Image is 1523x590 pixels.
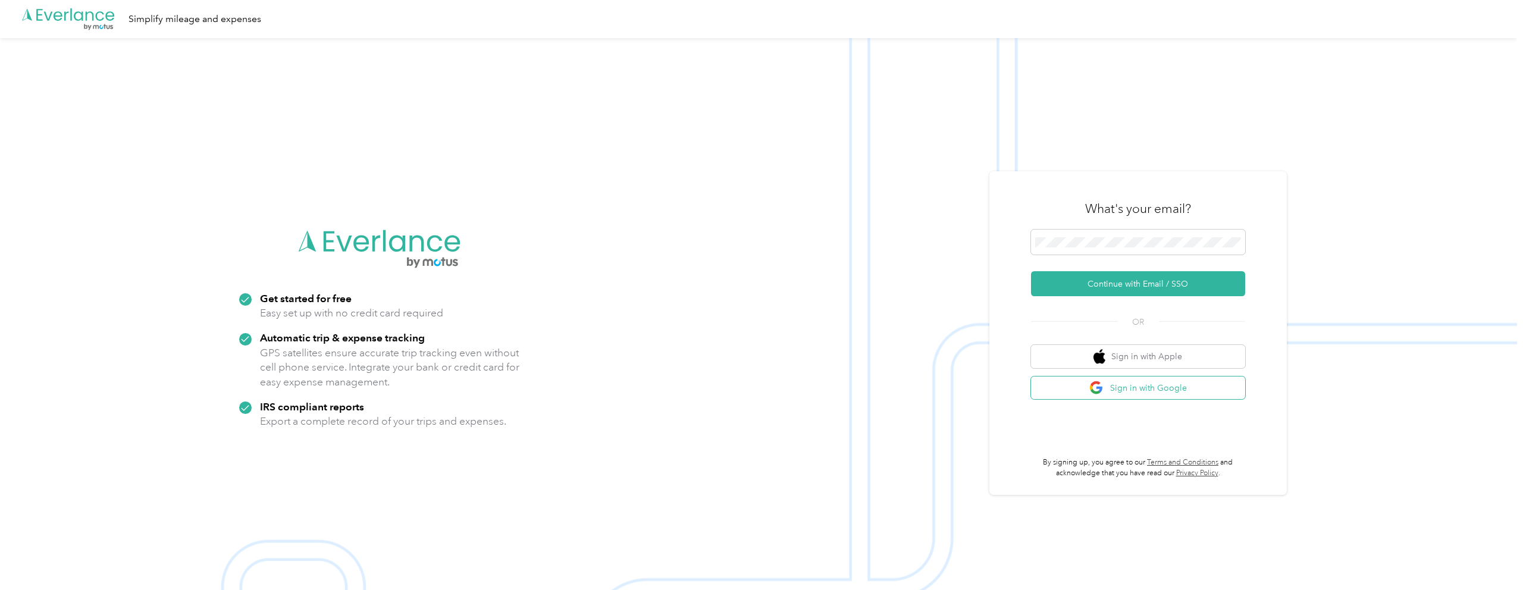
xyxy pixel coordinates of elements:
[1117,316,1159,328] span: OR
[1031,457,1245,478] p: By signing up, you agree to our and acknowledge that you have read our .
[260,331,425,344] strong: Automatic trip & expense tracking
[129,12,261,27] div: Simplify mileage and expenses
[260,400,364,413] strong: IRS compliant reports
[260,346,520,390] p: GPS satellites ensure accurate trip tracking even without cell phone service. Integrate your bank...
[1176,469,1218,478] a: Privacy Policy
[1031,271,1245,296] button: Continue with Email / SSO
[1031,345,1245,368] button: apple logoSign in with Apple
[260,292,352,305] strong: Get started for free
[260,306,443,321] p: Easy set up with no credit card required
[1093,349,1105,364] img: apple logo
[1147,458,1218,467] a: Terms and Conditions
[1089,381,1104,396] img: google logo
[1085,200,1191,217] h3: What's your email?
[1031,376,1245,400] button: google logoSign in with Google
[260,414,506,429] p: Export a complete record of your trips and expenses.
